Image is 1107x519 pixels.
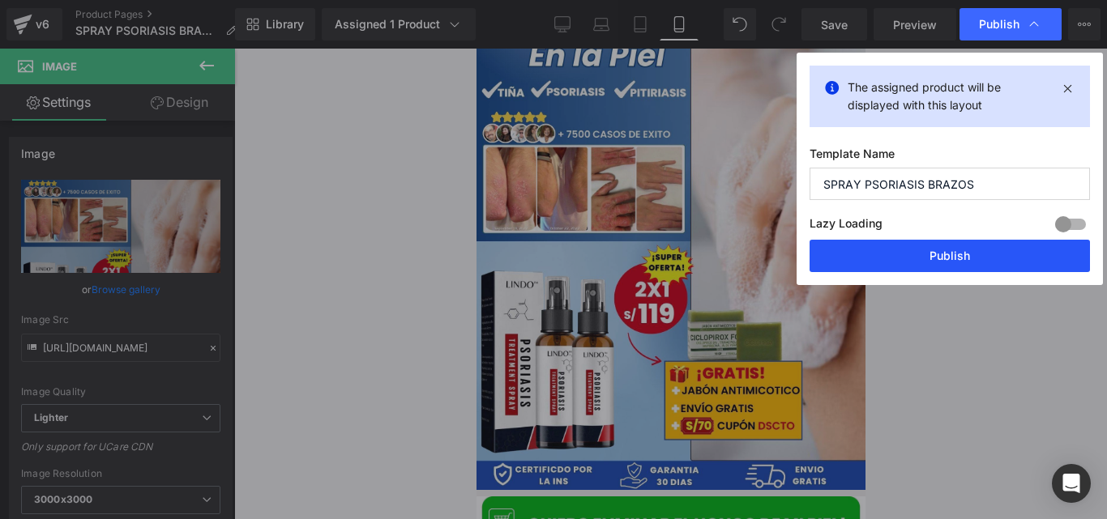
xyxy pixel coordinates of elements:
div: Open Intercom Messenger [1052,464,1091,503]
span: Publish [979,17,1019,32]
label: Lazy Loading [810,213,883,240]
p: The assigned product will be displayed with this layout [848,79,1052,114]
label: Template Name [810,147,1090,168]
button: Publish [810,240,1090,272]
